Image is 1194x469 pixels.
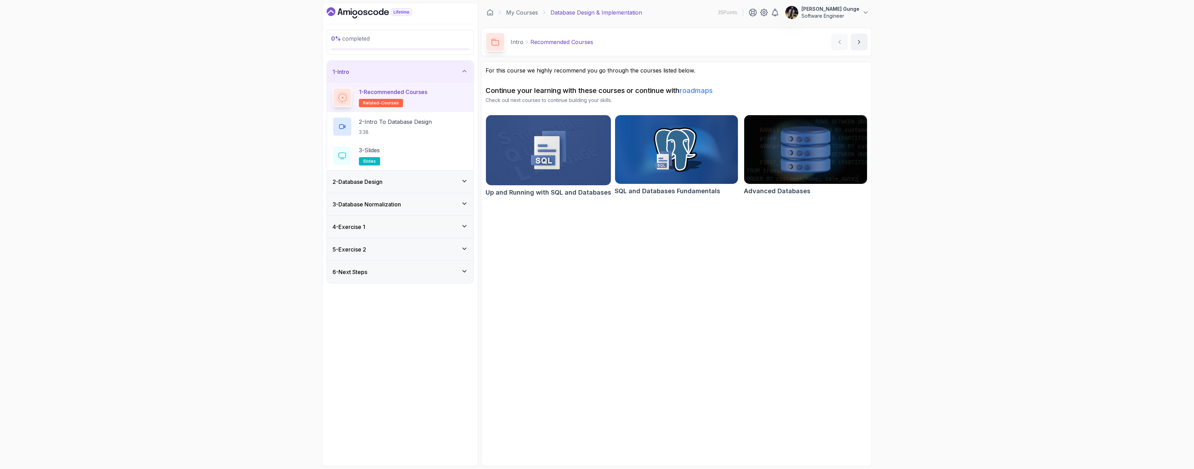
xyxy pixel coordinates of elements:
p: Software Engineer [801,12,859,19]
h3: 1 - Intro [333,68,349,76]
button: 4-Exercise 1 [327,216,473,238]
button: 2-Intro To Database Design3:38 [333,117,468,136]
a: SQL and Databases Fundamentals cardSQL and Databases Fundamentals [615,115,738,196]
p: 2 - Intro To Database Design [359,118,432,126]
button: 5-Exercise 2 [327,238,473,261]
a: My Courses [506,8,538,17]
img: Advanced Databases card [744,115,867,184]
button: 3-Slidesslides [333,146,468,165]
span: completed [331,35,370,42]
h3: 6 - Next Steps [333,268,367,276]
h3: 4 - Exercise 1 [333,223,365,231]
img: Up and Running with SQL and Databases card [486,115,611,185]
h3: 2 - Database Design [333,178,382,186]
h2: Up and Running with SQL and Databases [486,188,611,197]
button: 6-Next Steps [327,261,473,283]
a: Dashboard [327,7,428,18]
button: 2-Database Design [327,171,473,193]
a: Dashboard [487,9,494,16]
button: 3-Database Normalization [327,193,473,215]
p: Intro [511,38,523,46]
a: roadmaps [680,86,713,95]
a: Up and Running with SQL and Databases cardUp and Running with SQL and Databases [486,115,611,197]
p: Recommended Courses [530,38,593,46]
h2: Advanced Databases [744,186,810,196]
h2: Continue your learning with these courses or continue with [486,86,867,95]
p: For this course we highly recommend you go through the courses listed below. [486,66,867,75]
h3: 3 - Database Normalization [333,200,401,208]
a: Advanced Databases cardAdvanced Databases [744,115,867,196]
span: slides [363,159,376,164]
p: 1 - Recommended Courses [359,88,427,96]
span: related-courses [363,100,399,106]
p: 35 Points [718,9,737,16]
button: next content [851,34,867,50]
h3: 5 - Exercise 2 [333,245,366,254]
p: [PERSON_NAME] Gunge [801,6,859,12]
button: 1-Intro [327,61,473,83]
h2: SQL and Databases Fundamentals [615,186,720,196]
p: Check out next courses to continue building your skills. [486,97,867,104]
img: user profile image [785,6,798,19]
button: user profile image[PERSON_NAME] GungeSoftware Engineer [785,6,869,19]
button: 1-Recommended Coursesrelated-courses [333,88,468,107]
span: 0 % [331,35,341,42]
button: previous content [831,34,848,50]
p: 3 - Slides [359,146,380,154]
img: SQL and Databases Fundamentals card [615,115,738,184]
p: Database Design & Implementation [550,8,642,17]
p: 3:38 [359,129,432,136]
